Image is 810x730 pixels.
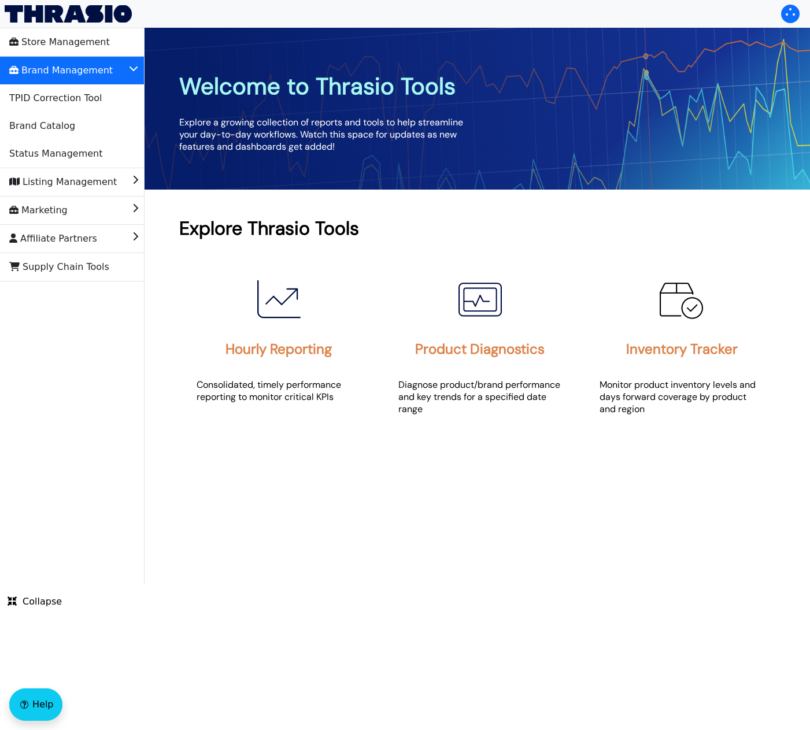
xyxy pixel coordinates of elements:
[179,253,378,429] a: Hourly Reporting IconHourly ReportingConsolidated, timely performance reporting to monitor critic...
[415,340,545,358] h2: Product Diagnostics
[9,229,97,248] span: Affiliate Partners
[381,253,580,442] a: Product Diagnostics IconProduct DiagnosticsDiagnose product/brand performance and key trends for ...
[9,258,109,276] span: Supply Chain Tools
[179,216,775,240] h1: Explore Thrasio Tools
[179,71,478,101] h1: Welcome to Thrasio Tools
[9,201,68,220] span: Marketing
[225,340,332,358] h2: Hourly Reporting
[8,595,62,609] span: Collapse
[9,117,75,135] span: Brand Catalog
[653,270,711,328] img: Inventory Tracker Icon
[398,379,563,415] p: Diagnose product/brand performance and key trends for a specified date range
[250,270,308,328] img: Hourly Reporting Icon
[9,173,117,191] span: Listing Management
[9,61,113,80] span: Brand Management
[626,340,738,358] h2: Inventory Tracker
[600,379,764,415] p: Monitor product inventory levels and days forward coverage by product and region
[9,89,102,108] span: TPID Correction Tool
[5,5,132,23] img: Thrasio Logo
[582,253,781,442] a: Inventory Tracker IconInventory TrackerMonitor product inventory levels and days forward coverage...
[451,270,509,328] img: Product Diagnostics Icon
[9,33,110,51] span: Store Management
[32,698,53,712] span: Help
[179,116,478,153] p: Explore a growing collection of reports and tools to help streamline your day-to-day workflows. W...
[9,144,102,163] span: Status Management
[9,688,62,721] button: Help floatingactionbutton
[197,379,361,403] p: Consolidated, timely performance reporting to monitor critical KPIs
